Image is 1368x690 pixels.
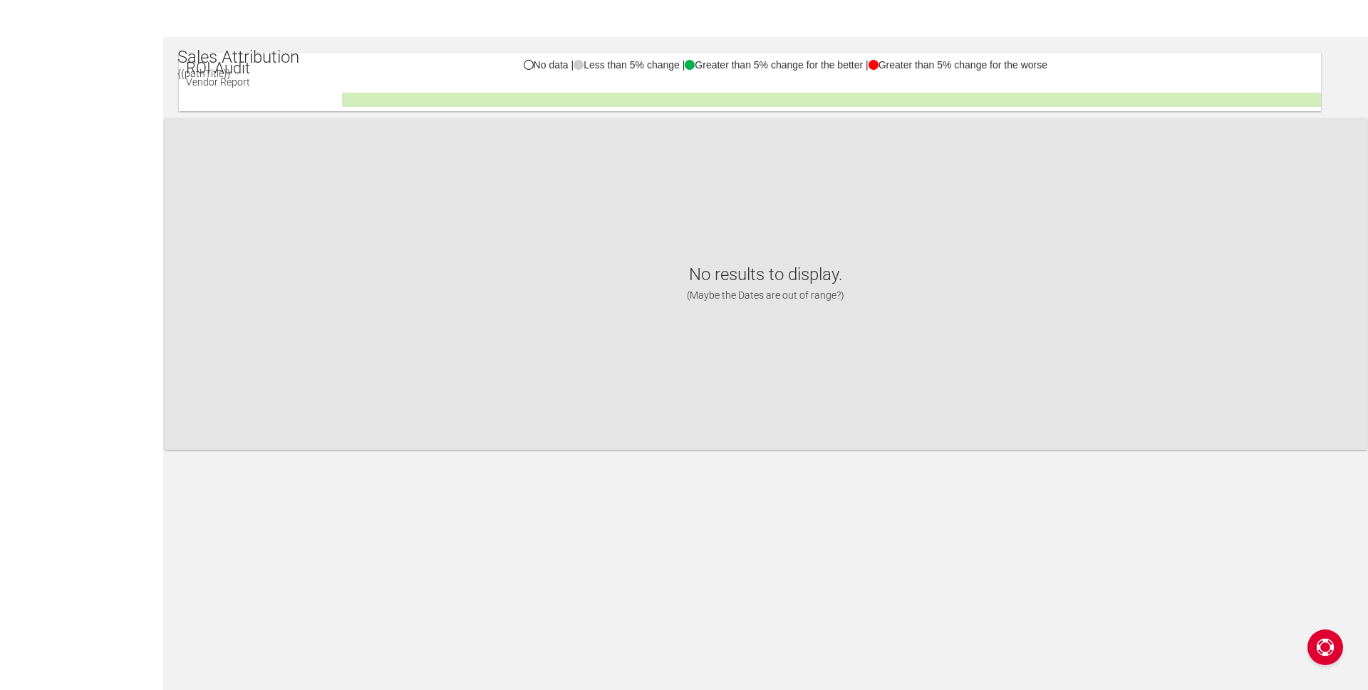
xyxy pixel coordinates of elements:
[687,289,844,301] span: (Maybe the Dates are out of range?)
[177,62,299,81] p: {{pathTitle}}
[179,265,1352,303] h1: No results to display.
[179,60,1321,84] div: No data | Less than 5% change | Greater than 5% change for the better | Greater than 5% change fo...
[177,48,299,66] h1: Sales Attribution
[186,77,250,88] p: Vendor Report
